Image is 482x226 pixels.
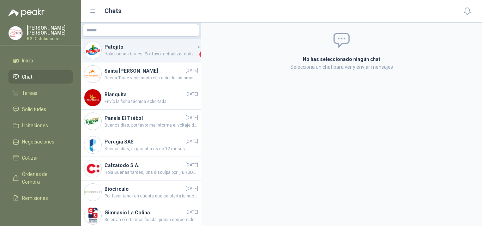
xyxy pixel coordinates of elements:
span: [DATE] [186,209,198,216]
img: Logo peakr [8,8,44,17]
img: Company Logo [9,26,22,40]
span: Cotizar [22,154,38,162]
span: Chat [22,73,32,81]
span: Buenos días, por favor me informa el voltaje de la bobina [104,122,198,129]
span: Se envía oferta modificada, precio correcto del par. [104,216,198,223]
span: Órdenes de Compra [22,170,66,186]
a: Company LogoPerugia SAS[DATE]Buenos días, la garantía es de 12 meses. [81,133,201,157]
a: Configuración [8,208,73,221]
span: Por favor tener en cuenta que se oferta la nueva lampara que se está utilizando, la lampara LED 1... [104,193,198,200]
h4: Biocirculo [104,185,184,193]
span: Licitaciones [22,122,48,129]
img: Company Logo [84,136,101,153]
img: Company Logo [84,184,101,201]
h4: Blanquita [104,91,184,98]
a: Company LogoCalzatodo S.A.[DATE]Hola Buenas tardes, una disculpa por [PERSON_NAME], el día lunes ... [81,157,201,181]
span: Negociaciones [22,138,54,146]
span: [DATE] [186,162,198,169]
img: Company Logo [84,160,101,177]
a: Negociaciones [8,135,73,148]
a: Company LogoBlanquita[DATE]Envío la ficha técnica solicitada. [81,86,201,110]
a: Licitaciones [8,119,73,132]
a: Tareas [8,86,73,100]
a: Chat [8,70,73,84]
a: Company LogoSanta [PERSON_NAME][DATE]Buena Tarde verificando el precio de las amarras, se ofertar... [81,62,201,86]
h4: Santa [PERSON_NAME] [104,67,184,75]
h2: No has seleccionado ningún chat [218,55,465,63]
span: Buena Tarde verificando el precio de las amarras, se ofertaron por unidad y no por paquete el paq... [104,75,198,81]
span: [DATE] [186,67,198,74]
a: Solicitudes [8,103,73,116]
img: Company Logo [84,113,101,130]
span: Solicitudes [22,105,46,113]
a: Remisiones [8,191,73,205]
h4: Patojito [104,43,197,51]
h4: Gimnasio La Colina [104,209,184,216]
h1: Chats [104,6,121,16]
p: RG Distribuciones [27,37,73,41]
span: [DATE] [186,115,198,121]
h4: Panela El Trébol [104,114,184,122]
span: [DATE] [186,91,198,98]
span: [DATE] [186,138,198,145]
h4: Perugia SAS [104,138,184,146]
a: Cotizar [8,151,73,165]
p: Selecciona un chat para ver y enviar mensajes [218,63,465,71]
img: Company Logo [84,66,101,83]
h4: Calzatodo S.A. [104,161,184,169]
img: Company Logo [84,42,101,59]
span: Hola buenas tardes, Por favor actualizar cotización [104,51,198,58]
span: Envío la ficha técnica solicitada. [104,98,198,105]
p: [PERSON_NAME] [PERSON_NAME] [27,25,73,35]
span: Buenos días, la garantía es de 12 meses. [104,146,198,152]
span: [DATE] [186,185,198,192]
a: Company LogoPatojitoayerHola buenas tardes, Por favor actualizar cotización1 [81,39,201,62]
span: Inicio [22,57,33,65]
span: Hola Buenas tardes, una disculpa por [PERSON_NAME], el día lunes estaremos realizando la entrega. [104,169,198,176]
a: Company LogoPanela El Trébol[DATE]Buenos días, por favor me informa el voltaje de la bobina [81,110,201,133]
a: Órdenes de Compra [8,167,73,189]
a: Company LogoBiocirculo[DATE]Por favor tener en cuenta que se oferta la nueva lampara que se está ... [81,181,201,204]
img: Company Logo [84,89,101,106]
span: Tareas [22,89,37,97]
img: Company Logo [84,207,101,224]
a: Inicio [8,54,73,67]
span: ayer [198,44,206,50]
span: Remisiones [22,194,48,202]
span: 1 [199,51,206,58]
